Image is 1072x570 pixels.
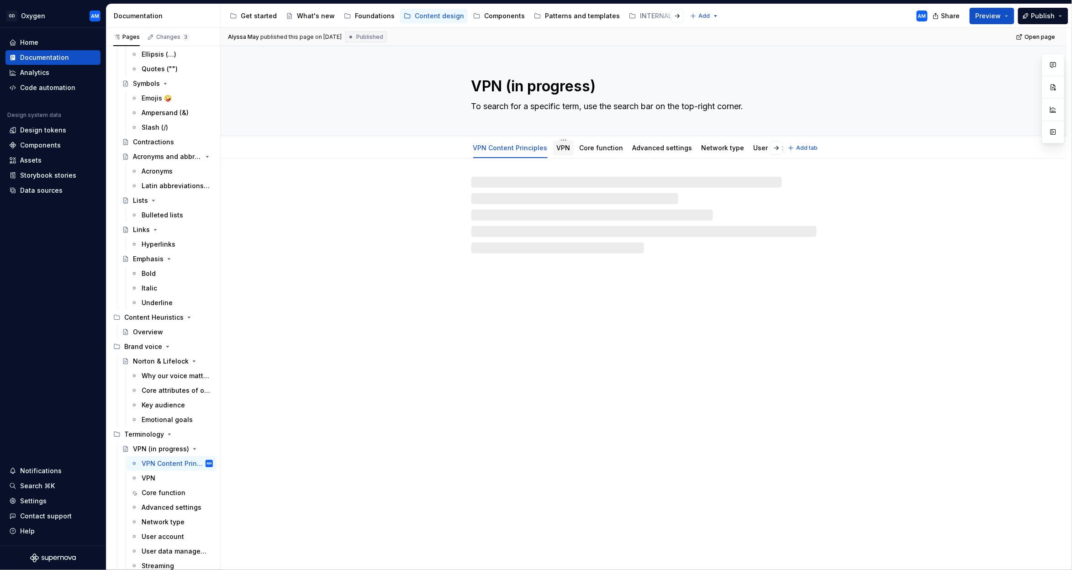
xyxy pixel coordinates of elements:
div: AM [918,12,926,20]
div: Latin abbreviations (e.g. / i.e.) [142,181,211,190]
a: Network type [127,515,217,529]
a: INTERNAL [625,9,686,23]
a: Links [118,222,217,237]
span: Share [941,11,960,21]
a: Quotes ("") [127,62,217,76]
div: VPN (in progress) [133,444,189,454]
div: Acronyms [142,167,173,176]
div: Key audience [142,401,185,410]
span: Publish [1031,11,1055,21]
a: Slash (/) [127,120,217,135]
div: Get started [241,11,277,21]
a: User data management [127,544,217,559]
div: Foundations [355,11,395,21]
a: Latin abbreviations (e.g. / i.e.) [127,179,217,193]
div: Italic [142,284,157,293]
div: Patterns and templates [545,11,620,21]
a: What's new [282,9,338,23]
div: User data management [142,547,211,556]
div: GD [6,11,17,21]
a: Home [5,35,100,50]
a: VPN Content Principles [473,144,548,152]
div: Network type [142,517,185,527]
div: Quotes ("") [142,64,178,74]
a: Design tokens [5,123,100,137]
span: Add [699,12,710,20]
div: Brand voice [124,342,162,351]
div: Components [20,141,61,150]
div: Slash (/) [142,123,168,132]
a: Bold [127,266,217,281]
a: Core function [580,144,623,152]
button: Help [5,524,100,538]
div: Pages [113,33,140,41]
div: Contractions [133,137,174,147]
div: Terminology [110,427,217,442]
div: Components [484,11,525,21]
a: Advanced settings [633,144,692,152]
button: Add [687,10,722,22]
a: User account [127,529,217,544]
div: VPN [142,474,155,483]
span: Add tab [797,144,818,152]
a: VPN Content PrinciplesAM [127,456,217,471]
div: Content Heuristics [110,310,217,325]
div: Code automation [20,83,75,92]
a: Core attributes of our brand voice [127,383,217,398]
div: Assets [20,156,42,165]
a: Bulleted lists [127,208,217,222]
div: Storybook stories [20,171,76,180]
div: Terminology [124,430,164,439]
button: Add tab [785,142,822,154]
div: Why our voice matters [142,371,211,380]
button: Publish [1018,8,1068,24]
button: Contact support [5,509,100,523]
span: 3 [182,33,190,41]
a: Content design [400,9,468,23]
div: Bulleted lists [142,211,183,220]
a: Emphasis [118,252,217,266]
textarea: VPN (in progress) [470,75,815,97]
div: Documentation [114,11,217,21]
div: Design system data [7,111,61,119]
a: VPN (in progress) [118,442,217,456]
svg: Supernova Logo [30,554,76,563]
div: Ellipsis (…) [142,50,176,59]
div: Emphasis [133,254,164,264]
div: Hyperlinks [142,240,175,249]
a: VPN [557,144,570,152]
div: VPN [553,138,574,157]
button: Notifications [5,464,100,478]
span: Alyssa May [228,33,259,41]
div: Contact support [20,512,72,521]
a: Ellipsis (…) [127,47,217,62]
button: GDOxygenAM [2,6,104,26]
div: Content design [415,11,464,21]
a: Core function [127,486,217,500]
div: Acronyms and abbreviations [133,152,202,161]
a: Contractions [118,135,217,149]
a: Components [470,9,528,23]
a: Acronyms [127,164,217,179]
span: Open page [1025,33,1056,41]
div: Lists [133,196,148,205]
span: Preview [976,11,1001,21]
button: Preview [970,8,1014,24]
div: Analytics [20,68,49,77]
a: Underline [127,296,217,310]
a: Analytics [5,65,100,80]
a: Settings [5,494,100,508]
div: Content Heuristics [124,313,184,322]
div: Underline [142,298,173,307]
div: Oxygen [21,11,45,21]
div: User account [142,532,184,541]
div: Notifications [20,466,62,475]
div: VPN Content Principles [470,138,551,157]
a: Emotional goals [127,412,217,427]
a: User account [754,144,796,152]
div: Emotional goals [142,415,193,424]
a: Storybook stories [5,168,100,183]
a: Assets [5,153,100,168]
div: Advanced settings [629,138,696,157]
